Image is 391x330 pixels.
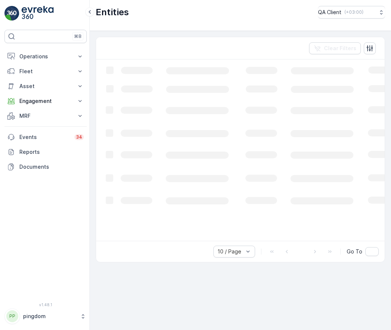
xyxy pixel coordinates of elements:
[4,6,19,21] img: logo
[4,145,87,159] a: Reports
[19,68,72,75] p: Fleet
[309,42,361,54] button: Clear Filters
[4,302,87,307] span: v 1.48.1
[4,109,87,123] button: MRF
[4,49,87,64] button: Operations
[324,45,356,52] p: Clear Filters
[4,159,87,174] a: Documents
[6,310,18,322] div: PP
[347,248,362,255] span: Go To
[19,163,84,171] p: Documents
[19,82,72,90] p: Asset
[4,308,87,324] button: PPpingdom
[76,134,82,140] p: 34
[19,53,72,60] p: Operations
[19,112,72,120] p: MRF
[23,313,76,320] p: pingdom
[4,130,87,145] a: Events34
[4,94,87,109] button: Engagement
[344,9,363,15] p: ( +03:00 )
[4,64,87,79] button: Fleet
[74,33,82,39] p: ⌘B
[22,6,54,21] img: logo_light-DOdMpM7g.png
[4,79,87,94] button: Asset
[318,9,341,16] p: QA Client
[318,6,385,19] button: QA Client(+03:00)
[19,133,70,141] p: Events
[96,6,129,18] p: Entities
[19,148,84,156] p: Reports
[19,97,72,105] p: Engagement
